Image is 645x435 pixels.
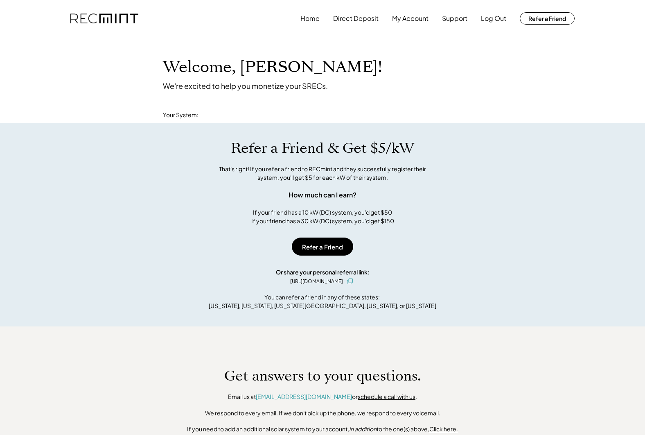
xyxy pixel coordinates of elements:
em: in addition [349,425,377,433]
div: We respond to every email. If we don't pick up the phone, we respond to every voicemail. [205,409,440,417]
button: Support [442,10,467,27]
div: If your friend has a 10 kW (DC) system, you'd get $50 If your friend has a 30 kW (DC) system, you... [251,208,394,225]
div: Your System: [163,111,198,119]
button: Home [300,10,320,27]
button: Log Out [481,10,506,27]
div: How much can I earn? [289,190,356,200]
h1: Get answers to your questions. [224,367,421,385]
h1: Refer a Friend & Get $5/kW [231,140,414,157]
button: click to copy [345,276,355,286]
div: You can refer a friend in any of these states: [US_STATE], [US_STATE], [US_STATE][GEOGRAPHIC_DATA... [209,293,436,310]
div: We're excited to help you monetize your SRECs. [163,81,328,91]
u: Click here. [429,425,458,433]
button: Refer a Friend [292,238,353,256]
button: Direct Deposit [333,10,379,27]
a: [EMAIL_ADDRESS][DOMAIN_NAME] [256,393,352,400]
div: If you need to add an additional solar system to your account, to the one(s) above, [187,425,458,433]
div: That's right! If you refer a friend to RECmint and they successfully register their system, you'l... [210,165,435,182]
img: recmint-logotype%403x.png [70,14,138,24]
div: Email us at or . [228,393,417,401]
div: [URL][DOMAIN_NAME] [290,278,343,285]
button: Refer a Friend [520,12,575,25]
a: schedule a call with us [358,393,415,400]
button: My Account [392,10,428,27]
h1: Welcome, [PERSON_NAME]! [163,58,382,77]
div: Or share your personal referral link: [276,268,370,276]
